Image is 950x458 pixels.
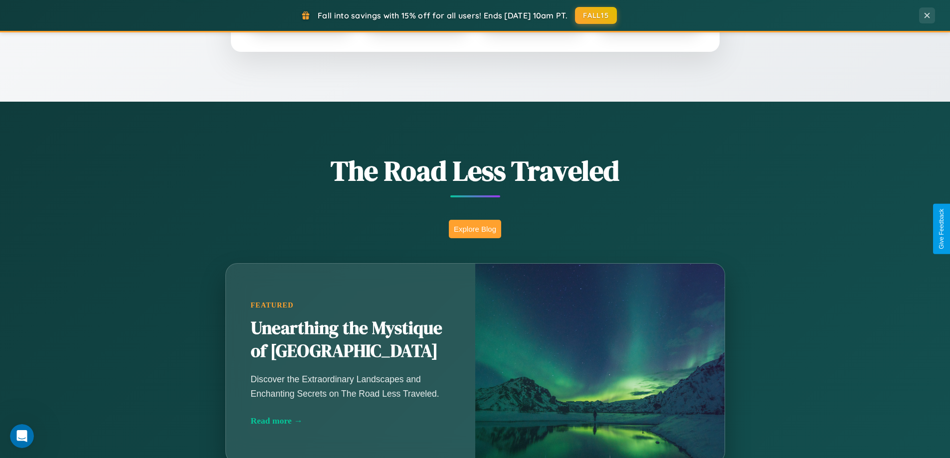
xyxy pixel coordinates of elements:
p: Discover the Extraordinary Landscapes and Enchanting Secrets on The Road Less Traveled. [251,372,450,400]
span: Fall into savings with 15% off for all users! Ends [DATE] 10am PT. [318,10,568,20]
div: Read more → [251,416,450,426]
iframe: Intercom live chat [10,424,34,448]
button: Explore Blog [449,220,501,238]
button: FALL15 [575,7,617,24]
h1: The Road Less Traveled [176,152,774,190]
div: Featured [251,301,450,309]
h2: Unearthing the Mystique of [GEOGRAPHIC_DATA] [251,317,450,363]
div: Give Feedback [938,209,945,249]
